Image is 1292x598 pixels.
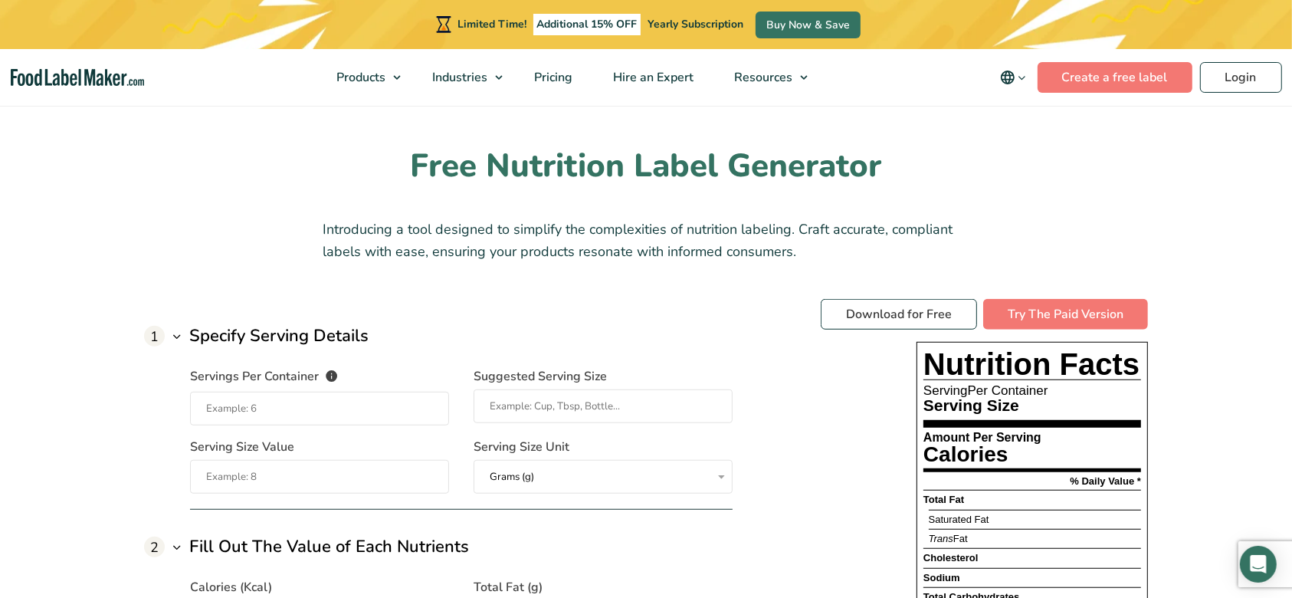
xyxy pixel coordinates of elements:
p: Amount Per Serving [923,432,1041,444]
span: Limited Time! [457,17,526,31]
span: Trans [929,533,953,544]
span: Yearly Subscription [648,17,743,31]
span: Servings Per Container [190,367,319,388]
p: Calories [923,444,1041,465]
span: Calories (Kcal) [190,578,272,596]
h3: Fill Out The Value of Each Nutrients [189,534,469,560]
p: Serving Size [923,397,1022,413]
span: Saturated Fat [929,514,989,525]
input: Example: 8 [190,460,449,494]
a: Login [1200,62,1282,93]
a: Products [317,49,409,106]
a: Industries [413,49,511,106]
a: Hire an Expert [594,49,711,106]
span: Total Fat (g) [474,578,543,596]
a: Create a free label [1038,62,1192,93]
p: Fat [929,534,968,544]
a: Resources [715,49,816,106]
p: Introducing a tool designed to simplify the complexities of nutrition labeling. Craft accurate, c... [323,219,969,263]
p: Nutrition Facts [923,349,1141,379]
span: Pricing [530,69,575,86]
span: Additional 15% OFF [533,14,641,35]
p: Cholesterol [923,553,979,563]
div: Open Intercom Messenger [1240,546,1277,583]
a: Download for Free [821,299,977,330]
span: Resources [730,69,795,86]
input: Example: 6 [190,392,449,426]
span: Suggested Serving Size [474,367,607,386]
p: % Daily Value * [1071,476,1142,486]
span: Serving [923,383,968,398]
span: Serving Size Value [190,438,294,456]
span: 1 [144,326,165,347]
input: Example: Cup, Tbsp, Bottle... [474,389,733,423]
span: 2 [144,537,165,557]
span: Serving Size Unit [474,438,569,456]
a: Try The Paid Version [983,299,1148,330]
h3: Specify Serving Details [189,324,369,349]
p: Sodium [923,573,960,583]
span: Products [333,69,388,86]
span: Hire an Expert [609,69,696,86]
p: Per Container [923,384,1141,397]
strong: Total Fat [923,494,964,505]
h2: Free Nutrition Label Generator [144,146,1148,188]
a: Pricing [515,49,590,106]
span: Industries [428,69,490,86]
a: Buy Now & Save [756,11,861,38]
